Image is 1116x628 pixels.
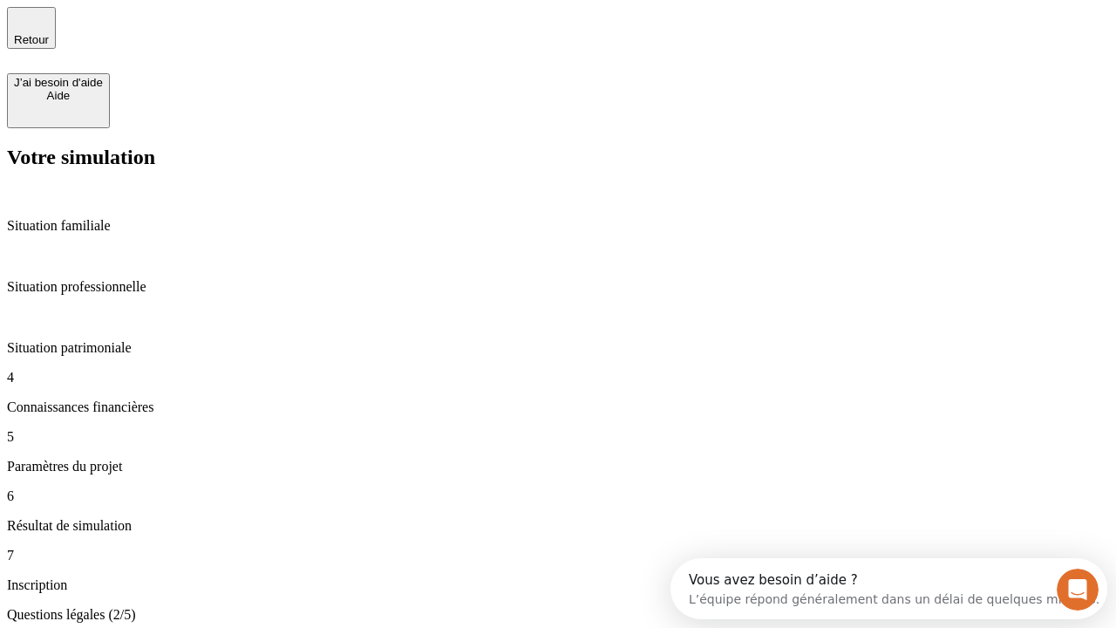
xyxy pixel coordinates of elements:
[18,15,429,29] div: Vous avez besoin d’aide ?
[670,558,1107,619] iframe: Intercom live chat discovery launcher
[7,7,480,55] div: Ouvrir le Messenger Intercom
[7,218,1109,234] p: Situation familiale
[7,429,1109,445] p: 5
[7,73,110,128] button: J’ai besoin d'aideAide
[1057,569,1099,611] iframe: Intercom live chat
[14,89,103,102] div: Aide
[7,146,1109,169] h2: Votre simulation
[7,518,1109,534] p: Résultat de simulation
[7,340,1109,356] p: Situation patrimoniale
[7,370,1109,386] p: 4
[7,488,1109,504] p: 6
[7,7,56,49] button: Retour
[7,607,1109,623] p: Questions légales (2/5)
[7,399,1109,415] p: Connaissances financières
[14,76,103,89] div: J’ai besoin d'aide
[7,548,1109,563] p: 7
[7,279,1109,295] p: Situation professionnelle
[7,577,1109,593] p: Inscription
[7,459,1109,474] p: Paramètres du projet
[14,33,49,46] span: Retour
[18,29,429,47] div: L’équipe répond généralement dans un délai de quelques minutes.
